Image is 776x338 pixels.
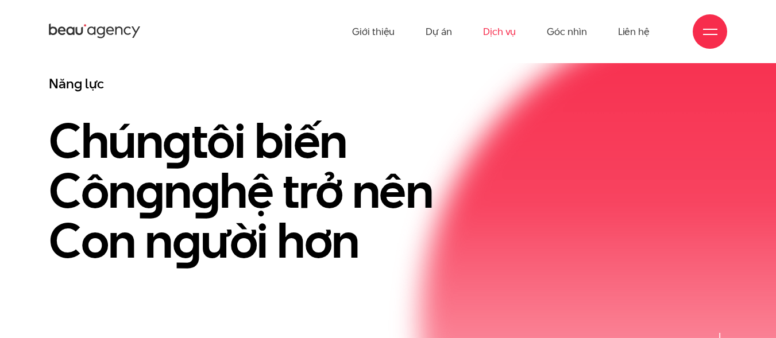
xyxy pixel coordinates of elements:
h1: Chún tôi biến Côn n hệ trở nên Con n ười hơn [49,116,437,266]
en: g [136,156,164,224]
en: g [191,156,220,224]
h3: Năng lực [49,75,437,93]
en: g [163,106,191,174]
en: g [172,206,201,274]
